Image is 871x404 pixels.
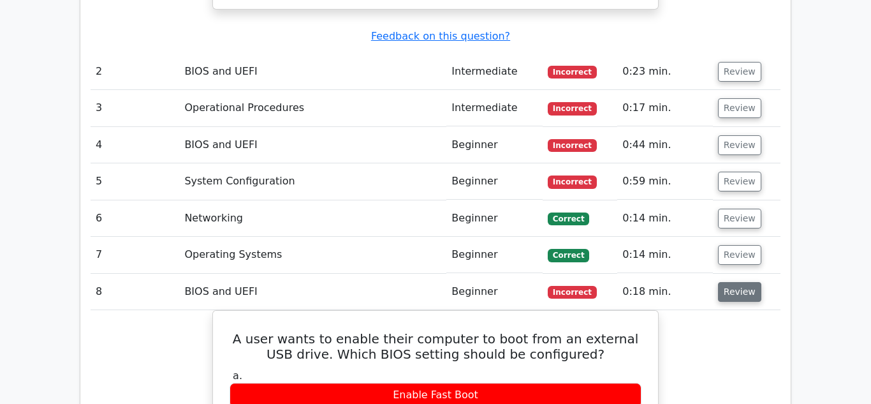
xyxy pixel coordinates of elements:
span: Incorrect [548,66,597,79]
span: Incorrect [548,102,597,115]
button: Review [718,245,761,265]
td: 0:18 min. [617,274,713,310]
td: 8 [91,274,179,310]
td: Beginner [446,200,543,237]
span: Incorrect [548,286,597,299]
button: Review [718,172,761,191]
td: 7 [91,237,179,273]
td: Intermediate [446,54,543,90]
td: 0:23 min. [617,54,713,90]
td: 0:17 min. [617,90,713,126]
h5: A user wants to enable their computer to boot from an external USB drive. Which BIOS setting shou... [228,331,643,362]
td: Operational Procedures [179,90,446,126]
td: 0:59 min. [617,163,713,200]
span: Correct [548,249,589,262]
td: Beginner [446,237,543,273]
td: Beginner [446,127,543,163]
td: 3 [91,90,179,126]
td: 4 [91,127,179,163]
td: BIOS and UEFI [179,127,446,163]
span: a. [233,370,242,382]
span: Correct [548,213,589,225]
td: System Configuration [179,163,446,200]
td: BIOS and UEFI [179,274,446,310]
td: Operating Systems [179,237,446,273]
td: 0:44 min. [617,127,713,163]
td: Beginner [446,274,543,310]
button: Review [718,98,761,118]
span: Incorrect [548,176,597,188]
td: Intermediate [446,90,543,126]
td: 2 [91,54,179,90]
button: Review [718,135,761,155]
td: 5 [91,163,179,200]
td: BIOS and UEFI [179,54,446,90]
button: Review [718,209,761,228]
span: Incorrect [548,139,597,152]
button: Review [718,62,761,82]
td: 0:14 min. [617,200,713,237]
a: Feedback on this question? [371,30,510,42]
td: 6 [91,200,179,237]
td: Networking [179,200,446,237]
button: Review [718,282,761,302]
td: 0:14 min. [617,237,713,273]
td: Beginner [446,163,543,200]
